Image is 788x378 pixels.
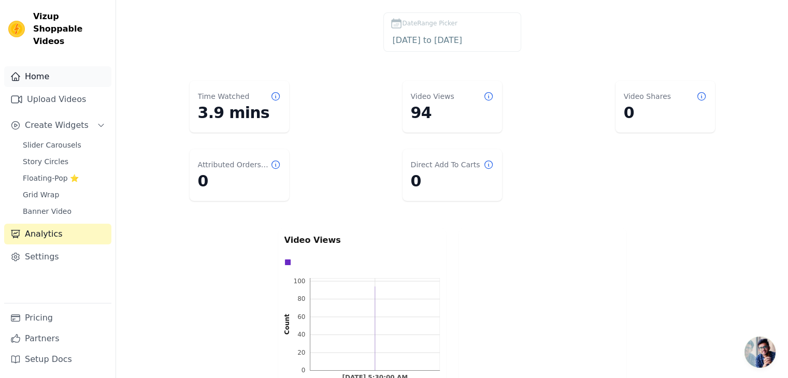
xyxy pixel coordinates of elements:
[411,91,454,101] dt: Video Views
[198,104,281,122] dd: 3.9 mins
[297,349,305,356] text: 20
[17,138,111,152] a: Slider Carousels
[17,171,111,185] a: Floating-Pop ⭐
[284,234,440,246] p: Video Views
[4,246,111,267] a: Settings
[283,314,291,335] text: Count
[17,187,111,202] a: Grid Wrap
[297,331,305,338] text: 40
[301,367,305,374] text: 0
[198,159,270,170] dt: Attributed Orders Count
[4,115,111,136] button: Create Widgets
[8,21,25,37] img: Vizup
[4,328,111,349] a: Partners
[297,313,305,321] text: 60
[23,156,68,167] span: Story Circles
[4,224,111,244] a: Analytics
[4,349,111,370] a: Setup Docs
[4,89,111,110] a: Upload Videos
[23,190,59,200] span: Grid Wrap
[624,104,707,122] dd: 0
[17,204,111,219] a: Banner Video
[411,172,494,191] dd: 0
[624,91,671,101] dt: Video Shares
[198,91,250,101] dt: Time Watched
[293,278,305,285] text: 100
[25,119,89,132] span: Create Widgets
[33,10,107,48] span: Vizup Shoppable Videos
[17,154,111,169] a: Story Circles
[297,295,305,302] text: 80
[198,172,281,191] dd: 0
[282,256,437,268] div: Data groups
[390,34,514,47] input: DateRange Picker
[744,337,776,368] a: Open chat
[403,19,457,28] span: DateRange Picker
[4,66,111,87] a: Home
[4,308,111,328] a: Pricing
[411,104,494,122] dd: 94
[411,159,480,170] dt: Direct Add To Carts
[268,278,310,374] g: left axis
[23,173,79,183] span: Floating-Pop ⭐
[23,206,71,216] span: Banner Video
[293,278,310,374] g: left ticks
[23,140,81,150] span: Slider Carousels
